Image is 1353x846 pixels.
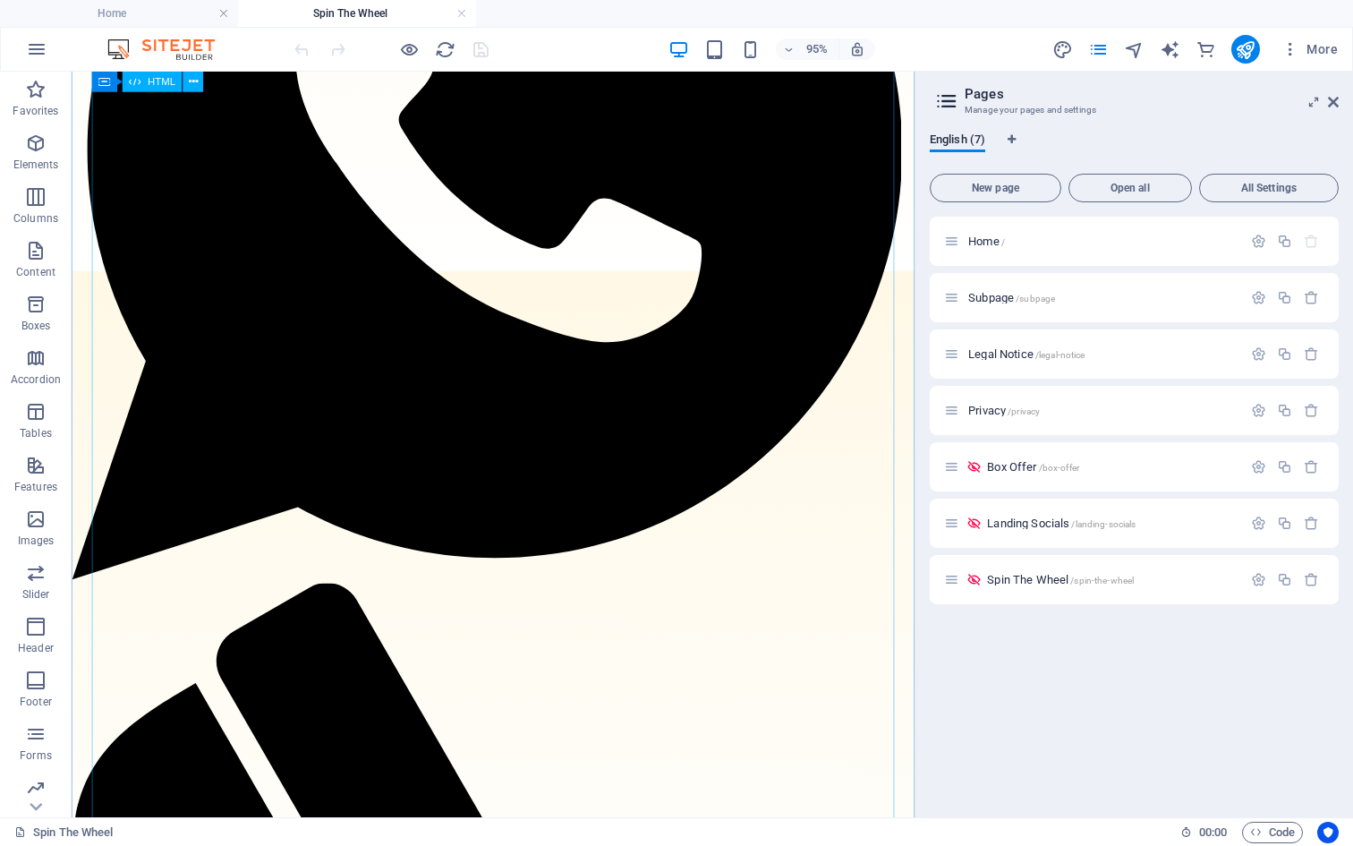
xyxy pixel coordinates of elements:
p: Slider [22,587,50,602]
div: Remove [1304,290,1319,305]
i: AI Writer [1160,39,1180,60]
i: Navigator [1124,39,1145,60]
p: Accordion [11,372,61,387]
button: Click here to leave preview mode and continue editing [398,38,420,60]
span: HTML [148,77,175,87]
p: Columns [13,211,58,226]
span: /spin-the-wheel [1070,576,1134,585]
i: Publish [1235,39,1255,60]
button: text_generator [1160,38,1181,60]
span: English (7) [930,129,985,154]
div: Settings [1251,346,1266,362]
button: pages [1088,38,1110,60]
span: Click to open page [987,460,1079,474]
button: navigator [1124,38,1145,60]
div: Duplicate [1277,459,1292,474]
i: Commerce [1196,39,1216,60]
div: Privacy/privacy [963,405,1242,416]
span: : [1212,825,1214,839]
div: The startpage cannot be deleted [1304,234,1319,249]
div: Duplicate [1277,346,1292,362]
span: /box-offer [1039,463,1079,473]
button: Code [1242,822,1303,843]
span: Click to open page [987,573,1134,586]
div: Remove [1304,346,1319,362]
div: Duplicate [1277,403,1292,418]
span: More [1281,40,1338,58]
p: Forms [20,748,52,763]
span: Click to open page [968,235,1005,248]
div: Subpage/subpage [963,292,1242,303]
span: Click to open page [968,404,1040,417]
div: Box Offer/box-offer [982,461,1242,473]
button: New page [930,174,1061,202]
h6: Session time [1180,822,1228,843]
div: Settings [1251,459,1266,474]
h4: Spin The Wheel [238,4,476,23]
div: Remove [1304,403,1319,418]
p: Boxes [21,319,51,333]
div: Remove [1304,516,1319,531]
div: Duplicate [1277,234,1292,249]
button: Usercentrics [1317,822,1339,843]
span: All Settings [1207,183,1331,193]
button: publish [1231,35,1260,64]
div: Settings [1251,290,1266,305]
button: reload [434,38,455,60]
span: Open all [1076,183,1184,193]
i: On resize automatically adjust zoom level to fit chosen device. [849,41,865,57]
p: Content [16,265,55,279]
h2: Pages [965,86,1339,102]
a: Click to cancel selection. Double-click to open Pages [14,822,113,843]
div: Landing Socials/landing-socials [982,517,1242,529]
div: Home/ [963,235,1242,247]
span: /subpage [1016,294,1055,303]
span: New page [938,183,1053,193]
div: Settings [1251,403,1266,418]
i: Design (Ctrl+Alt+Y) [1052,39,1073,60]
div: Remove [1304,572,1319,587]
div: Language Tabs [930,132,1339,167]
span: /privacy [1008,406,1040,416]
p: Favorites [13,104,58,118]
h6: 95% [803,38,831,60]
div: Settings [1251,234,1266,249]
img: Editor Logo [103,38,237,60]
span: 00 00 [1199,822,1227,843]
div: Settings [1251,572,1266,587]
button: All Settings [1199,174,1339,202]
div: Settings [1251,516,1266,531]
p: Header [18,641,54,655]
span: Click to open page [987,517,1136,530]
div: Legal Notice/legal-notice [963,348,1242,360]
div: Duplicate [1277,572,1292,587]
span: /legal-notice [1035,350,1085,360]
span: / [1001,237,1005,247]
span: /landing-socials [1071,519,1136,529]
button: design [1052,38,1074,60]
div: Remove [1304,459,1319,474]
p: Footer [20,695,52,709]
p: Elements [13,158,59,172]
h3: Manage your pages and settings [965,102,1303,118]
div: Duplicate [1277,516,1292,531]
span: Code [1250,822,1295,843]
i: Pages (Ctrl+Alt+S) [1088,39,1109,60]
button: 95% [776,38,839,60]
button: Open all [1068,174,1192,202]
button: commerce [1196,38,1217,60]
span: Legal Notice [968,347,1085,361]
p: Tables [20,426,52,440]
div: Spin The Wheel/spin-the-wheel [982,574,1242,585]
span: Click to open page [968,291,1055,304]
i: Reload page [435,39,455,60]
button: More [1274,35,1345,64]
p: Images [18,534,55,548]
p: Features [14,480,57,494]
div: Duplicate [1277,290,1292,305]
